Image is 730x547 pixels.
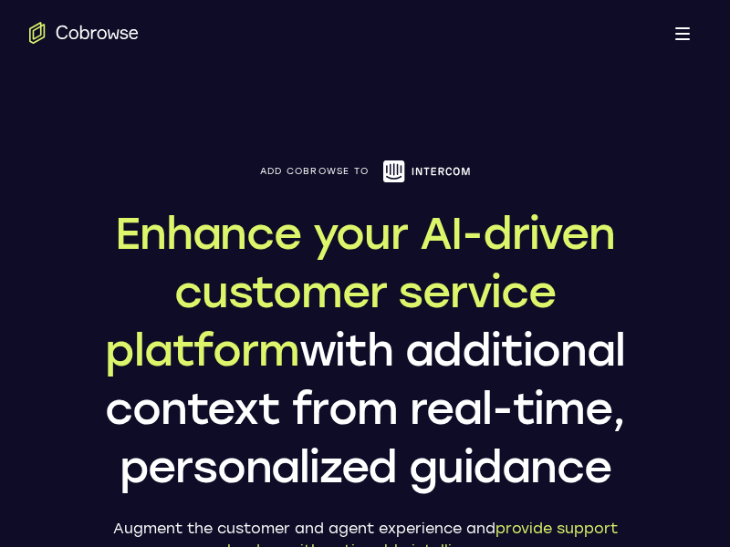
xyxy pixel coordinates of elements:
[29,22,139,44] a: Go to the home page
[383,160,470,182] img: Intercom logo
[29,204,701,496] h1: with additional context from real-time, personalized guidance
[105,207,615,377] span: Enhance your AI-driven customer service platform
[260,166,370,177] span: Add Cobrowse to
